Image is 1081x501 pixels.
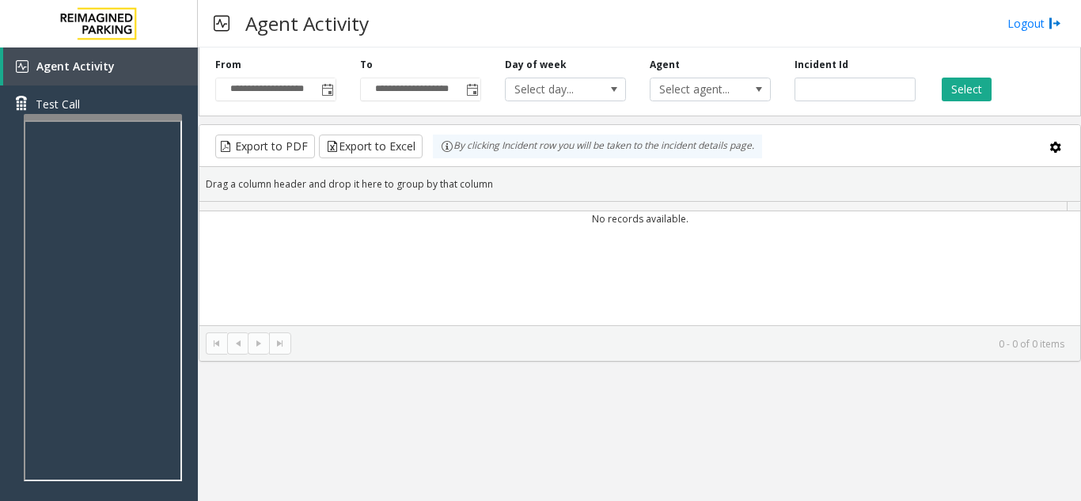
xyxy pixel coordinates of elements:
label: Agent [650,58,680,72]
div: By clicking Incident row you will be taken to the incident details page. [433,135,762,158]
img: pageIcon [214,4,229,43]
label: From [215,58,241,72]
td: No records available. [199,211,1080,226]
span: Toggle popup [318,78,336,101]
span: Select day... [506,78,601,101]
span: Agent Activity [36,59,115,74]
kendo-pager-info: 0 - 0 of 0 items [301,337,1064,351]
img: infoIcon.svg [441,140,453,153]
a: Logout [1007,15,1061,32]
button: Export to PDF [215,135,315,158]
label: Incident Id [795,58,848,72]
button: Select [942,78,992,101]
h3: Agent Activity [237,4,377,43]
span: Select agent... [650,78,746,101]
div: Data table [199,202,1080,325]
label: Day of week [505,58,567,72]
span: NO DATA FOUND [650,78,771,101]
div: Drag a column header and drop it here to group by that column [199,170,1080,198]
span: Toggle popup [463,78,480,101]
button: Export to Excel [319,135,423,158]
label: To [360,58,373,72]
a: Agent Activity [3,47,198,85]
span: Test Call [36,96,80,112]
img: 'icon' [16,60,28,73]
img: logout [1049,15,1061,32]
